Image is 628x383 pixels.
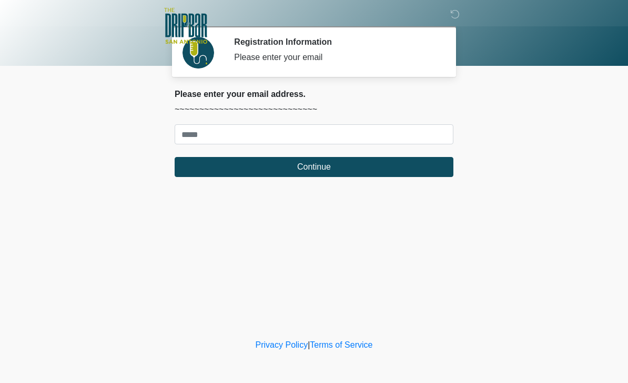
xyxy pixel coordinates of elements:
[175,89,453,99] h2: Please enter your email address.
[310,340,372,349] a: Terms of Service
[234,51,438,64] div: Please enter your email
[175,157,453,177] button: Continue
[308,340,310,349] a: |
[164,8,207,45] img: The DRIPBaR - San Antonio Fossil Creek Logo
[175,103,453,116] p: ~~~~~~~~~~~~~~~~~~~~~~~~~~~~~
[183,37,214,68] img: Agent Avatar
[256,340,308,349] a: Privacy Policy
